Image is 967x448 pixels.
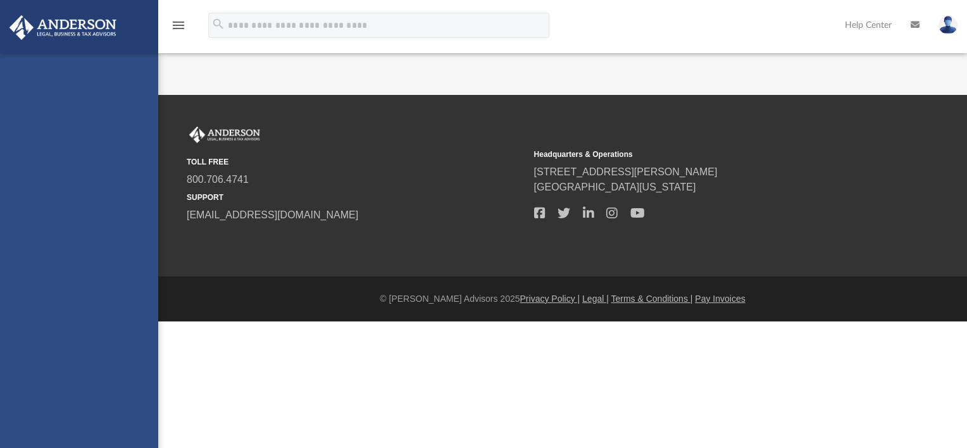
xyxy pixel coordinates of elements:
a: menu [171,24,186,33]
a: Pay Invoices [695,294,745,304]
i: menu [171,18,186,33]
img: User Pic [939,16,958,34]
a: 800.706.4741 [187,174,249,185]
i: search [211,17,225,31]
small: TOLL FREE [187,156,525,168]
a: Legal | [582,294,609,304]
img: Anderson Advisors Platinum Portal [6,15,120,40]
img: Anderson Advisors Platinum Portal [187,127,263,143]
small: Headquarters & Operations [534,149,873,160]
a: [GEOGRAPHIC_DATA][US_STATE] [534,182,696,192]
a: Terms & Conditions | [611,294,693,304]
div: © [PERSON_NAME] Advisors 2025 [158,292,967,306]
a: [EMAIL_ADDRESS][DOMAIN_NAME] [187,209,358,220]
small: SUPPORT [187,192,525,203]
a: Privacy Policy | [520,294,580,304]
a: [STREET_ADDRESS][PERSON_NAME] [534,166,718,177]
